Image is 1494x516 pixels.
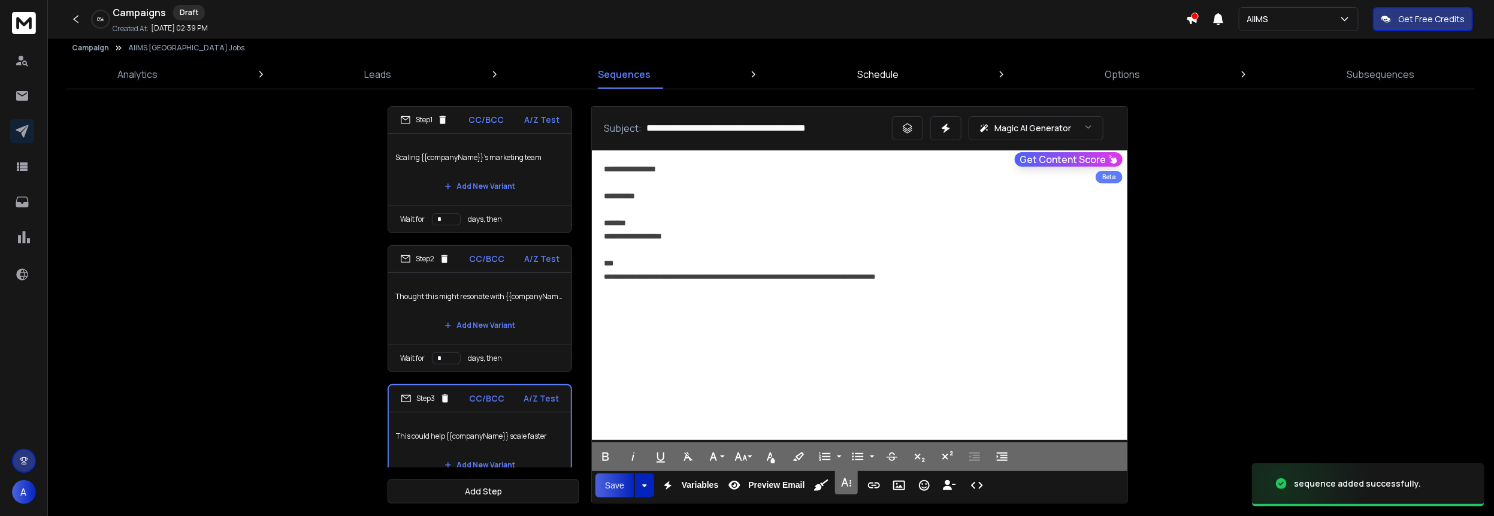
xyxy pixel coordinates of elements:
p: A/Z Test [524,114,560,126]
span: Variables [679,480,721,490]
a: Leads [357,60,398,89]
p: 0 % [98,16,104,23]
p: CC/BCC [468,114,504,126]
button: Insert Unsubscribe Link [938,473,961,497]
button: Ordered List [813,445,836,469]
button: Subscript [908,445,931,469]
button: Strikethrough (⌘S) [881,445,903,469]
p: A/Z Test [524,393,559,405]
button: Campaign [72,43,109,53]
button: A [12,480,36,504]
p: [DATE] 02:39 PM [151,23,208,33]
p: CC/BCC [470,393,505,405]
button: Unordered List [867,445,877,469]
button: Add New Variant [435,313,525,337]
li: Step3CC/BCCA/Z TestThis could help {{companyName}} scale fasterAdd New Variant [388,384,572,485]
button: Magic AI Generator [969,116,1103,140]
a: Sequences [591,60,658,89]
a: Analytics [110,60,165,89]
div: Step 1 [400,114,448,125]
p: AIIMS [1247,13,1273,25]
p: A/Z Test [524,253,560,265]
p: CC/BCC [470,253,505,265]
div: Step 3 [401,393,450,404]
span: Preview Email [746,480,807,490]
button: Save [595,473,634,497]
button: Get Content Score [1015,152,1123,167]
button: Add Step [388,479,579,503]
div: sequence added successfully. [1294,478,1421,490]
p: Wait for [400,215,425,224]
p: days, then [468,354,502,363]
p: Magic AI Generator [994,122,1071,134]
button: Decrease Indent (⌘[) [963,445,986,469]
a: Options [1098,60,1148,89]
button: Insert Image (⌘P) [888,473,911,497]
p: Thought this might resonate with {{companyName}} [395,280,564,313]
button: Code View [966,473,988,497]
button: Superscript [936,445,958,469]
p: Schedule [857,67,899,82]
button: Emoticons [913,473,936,497]
p: Leads [364,67,391,82]
p: This could help {{companyName}} scale faster [396,420,564,453]
p: Created At: [113,24,149,34]
li: Step1CC/BCCA/Z TestScaling {{companyName}}'s marketing teamAdd New VariantWait fordays, then [388,106,572,233]
p: Wait for [400,354,425,363]
div: Beta [1096,171,1123,183]
a: Schedule [850,60,906,89]
h1: Campaigns [113,5,166,20]
a: Subsequences [1340,60,1422,89]
button: Preview Email [723,473,807,497]
button: Insert Link (⌘K) [863,473,885,497]
button: Unordered List [846,445,869,469]
button: Add New Variant [435,174,525,198]
button: Add New Variant [435,453,525,477]
p: Sequences [598,67,651,82]
p: AIIMS [GEOGRAPHIC_DATA] Jobs [128,43,244,53]
button: Get Free Credits [1373,7,1473,31]
p: Analytics [117,67,158,82]
button: Increase Indent (⌘]) [991,445,1014,469]
button: Ordered List [834,445,844,469]
button: Variables [657,473,721,497]
div: Draft [173,5,205,20]
p: Options [1105,67,1141,82]
p: Scaling {{companyName}}'s marketing team [395,141,564,174]
p: Subject: [604,121,642,135]
p: Get Free Credits [1398,13,1465,25]
div: Step 2 [400,254,450,264]
p: days, then [468,215,502,224]
p: Subsequences [1347,67,1415,82]
li: Step2CC/BCCA/Z TestThought this might resonate with {{companyName}}Add New VariantWait fordays, then [388,245,572,372]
